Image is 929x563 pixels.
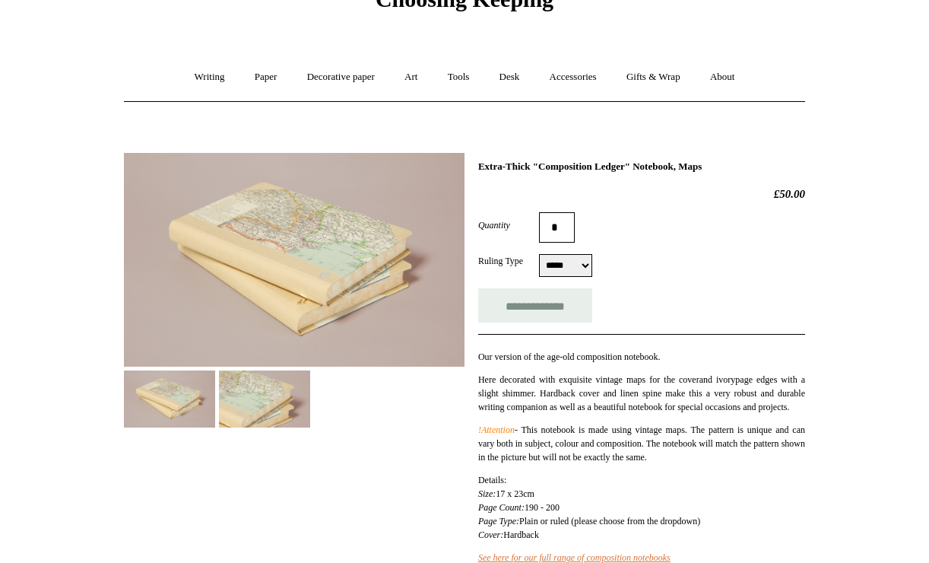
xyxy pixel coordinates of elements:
[241,57,291,97] a: Paper
[478,423,805,464] p: - This notebook is made using vintage maps. The pattern is unique and can vary both in subject, c...
[181,57,239,97] a: Writing
[478,502,525,513] em: Page Count:
[696,57,749,97] a: About
[478,530,503,540] em: Cover:
[478,473,805,542] p: Plain or ruled (please choose from the dropdown)
[391,57,431,97] a: Art
[699,374,736,385] span: and ivory
[478,516,519,526] em: Page Type:
[478,350,805,364] p: Our version of the age-old composition notebook.
[496,488,534,499] span: 17 x 23cm
[434,57,484,97] a: Tools
[478,218,539,232] label: Quantity
[525,502,560,513] span: 190 - 200
[219,371,310,428] img: Extra-Thick "Composition Ledger" Notebook, Maps
[536,57,610,97] a: Accessories
[478,475,506,485] span: Details:
[503,530,539,540] span: Hardback
[478,161,805,173] h1: Extra-Thick "Composition Ledger" Notebook, Maps
[478,254,539,268] label: Ruling Type
[124,371,215,428] img: Extra-Thick "Composition Ledger" Notebook, Maps
[478,187,805,201] h2: £50.00
[613,57,694,97] a: Gifts & Wrap
[486,57,534,97] a: Desk
[293,57,388,97] a: Decorative paper
[478,552,671,563] a: See here for our full range of composition notebooks
[478,425,515,435] em: !Attention
[124,153,465,367] img: Extra-Thick "Composition Ledger" Notebook, Maps
[478,373,805,414] p: Here decorated with exquisite vintage maps for the cover page edges with a slight shimmer. Hardba...
[478,488,496,499] em: Size:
